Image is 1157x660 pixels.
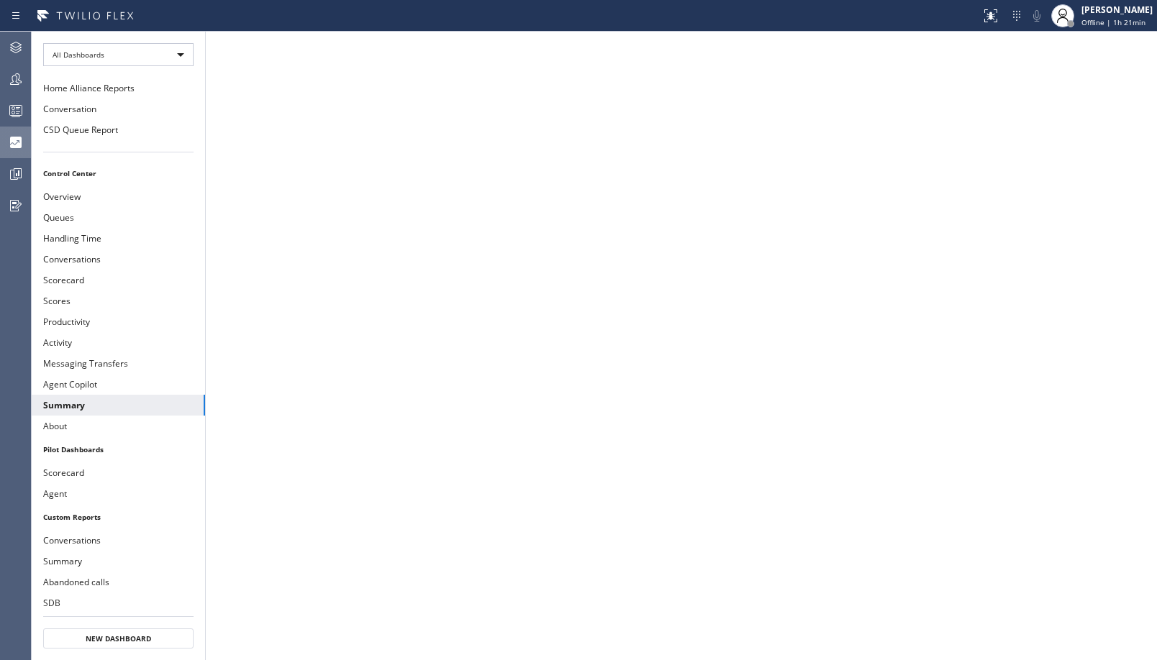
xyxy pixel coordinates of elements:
[32,311,205,332] button: Productivity
[1027,6,1047,26] button: Mute
[32,572,205,592] button: Abandoned calls
[32,508,205,526] li: Custom Reports
[32,290,205,311] button: Scores
[32,249,205,270] button: Conversations
[32,440,205,459] li: Pilot Dashboards
[32,228,205,249] button: Handling Time
[43,43,194,66] div: All Dashboards
[32,98,205,119] button: Conversation
[32,332,205,353] button: Activity
[32,207,205,228] button: Queues
[32,270,205,290] button: Scorecard
[32,551,205,572] button: Summary
[32,164,205,183] li: Control Center
[32,530,205,551] button: Conversations
[32,483,205,504] button: Agent
[32,78,205,98] button: Home Alliance Reports
[32,592,205,613] button: SDB
[32,186,205,207] button: Overview
[32,613,205,634] button: Outbound calls
[1081,17,1145,27] span: Offline | 1h 21min
[32,353,205,374] button: Messaging Transfers
[43,628,194,648] button: New Dashboard
[32,374,205,395] button: Agent Copilot
[32,416,205,436] button: About
[32,462,205,483] button: Scorecard
[206,32,1157,660] iframe: dashboard_9f6bb337dffe
[32,119,205,140] button: CSD Queue Report
[1081,4,1153,16] div: [PERSON_NAME]
[32,395,205,416] button: Summary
